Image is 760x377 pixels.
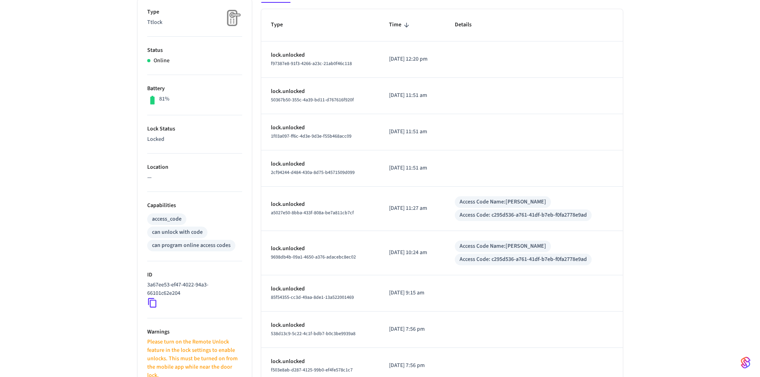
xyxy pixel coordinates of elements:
p: [DATE] 7:56 pm [389,325,436,334]
p: lock.unlocked [271,200,370,209]
p: — [147,174,242,182]
p: lock.unlocked [271,357,370,366]
span: Type [271,19,293,31]
span: Time [389,19,412,31]
div: can program online access codes [152,241,231,250]
p: 3a67ee53-ef47-4022-94a3-66101c62e204 [147,281,239,298]
div: Access Code: c295d536-a761-41df-b7eb-f0fa2778e9ad [460,211,587,219]
p: [DATE] 11:51 am [389,164,436,172]
p: Type [147,8,242,16]
span: 85f54355-cc3d-49aa-8de1-13a522001469 [271,294,354,301]
p: lock.unlocked [271,51,370,59]
p: Capabilities [147,201,242,210]
span: f503e8ab-d287-4125-99b0-ef4fe578c1c7 [271,367,353,373]
p: lock.unlocked [271,87,370,96]
p: [DATE] 11:27 am [389,204,436,213]
img: SeamLogoGradient.69752ec5.svg [741,356,750,369]
p: [DATE] 7:56 pm [389,361,436,370]
p: Location [147,163,242,172]
p: Locked [147,135,242,144]
p: Online [154,57,170,65]
span: 50367b50-355c-4a39-bd11-d767616f920f [271,97,354,103]
p: Lock Status [147,125,242,133]
span: f97387e8-91f3-4266-a23c-21ab0f46c118 [271,60,352,67]
div: Access Code: c295d536-a761-41df-b7eb-f0fa2778e9ad [460,255,587,264]
p: ID [147,271,242,279]
img: Placeholder Lock Image [222,8,242,28]
p: [DATE] 11:51 am [389,91,436,100]
p: Ttlock [147,18,242,27]
span: Details [455,19,482,31]
span: 9698db4b-09a1-4650-a376-adacebc8ec02 [271,254,356,261]
div: can unlock with code [152,228,203,237]
p: [DATE] 9:15 am [389,289,436,297]
p: Status [147,46,242,55]
p: Battery [147,85,242,93]
span: 1f03a097-ff6c-4d3e-9d3e-f55b468acc09 [271,133,351,140]
div: Access Code Name: [PERSON_NAME] [460,242,546,251]
p: lock.unlocked [271,245,370,253]
p: [DATE] 12:20 pm [389,55,436,63]
p: lock.unlocked [271,124,370,132]
p: [DATE] 11:51 am [389,128,436,136]
p: 81% [159,95,170,103]
p: lock.unlocked [271,160,370,168]
span: a5027e50-8bba-433f-808a-be7a811cb7cf [271,209,354,216]
p: lock.unlocked [271,285,370,293]
p: [DATE] 10:24 am [389,249,436,257]
span: 2cf94244-d484-430a-8d75-b4571509d099 [271,169,355,176]
p: Warnings [147,328,242,336]
div: Access Code Name: [PERSON_NAME] [460,198,546,206]
span: 538d13c9-5c22-4c1f-bdb7-b0c3be9939a8 [271,330,355,337]
p: lock.unlocked [271,321,370,330]
div: access_code [152,215,182,223]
